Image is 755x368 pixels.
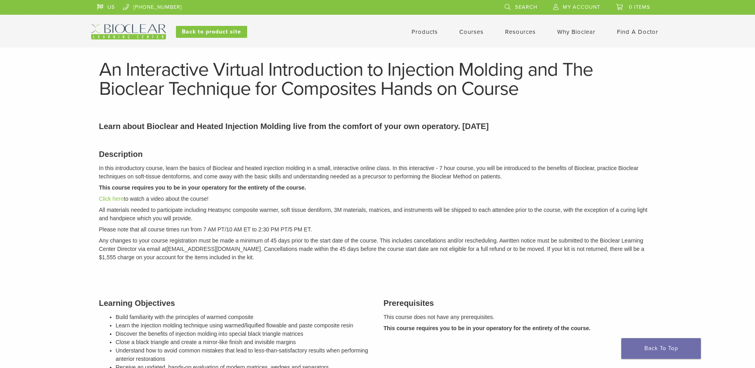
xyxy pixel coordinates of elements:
h3: Learning Objectives [99,297,372,309]
p: Learn about Bioclear and Heated Injection Molding live from the comfort of your own operatory. [D... [99,120,656,132]
a: Products [412,28,438,35]
p: This course does not have any prerequisites. [384,313,656,321]
li: Discover the benefits of injection molding into special black triangle matrices [116,330,372,338]
p: to watch a video about the course! [99,195,656,203]
em: written notice must be submitted to the Bioclear Learning Center Director via email at [EMAIL_ADD... [99,237,644,260]
a: Back To Top [621,338,701,359]
p: All materials needed to participate including Heatsync composite warmer, soft tissue dentiform, 3... [99,206,656,223]
span: Search [515,4,537,10]
h3: Prerequisites [384,297,656,309]
h1: An Interactive Virtual Introduction to Injection Molding and The Bioclear Technique for Composite... [99,60,656,98]
p: Please note that all course times run from 7 AM PT/10 AM ET to 2:30 PM PT/5 PM ET. [99,225,656,234]
span: My Account [563,4,600,10]
a: Find A Doctor [617,28,658,35]
p: In this introductory course, learn the basics of Bioclear and heated injection molding in a small... [99,164,656,181]
strong: This course requires you to be in your operatory for the entirety of the course. [99,184,306,191]
span: 0 items [629,4,650,10]
a: Click here [99,196,124,202]
a: Back to product site [176,26,247,38]
li: Close a black triangle and create a mirror-like finish and invisible margins [116,338,372,346]
li: Learn the injection molding technique using warmed/liquified flowable and paste composite resin [116,321,372,330]
li: Understand how to avoid common mistakes that lead to less-than-satisfactory results when performi... [116,346,372,363]
strong: This course requires you to be in your operatory for the entirety of the course. [384,325,591,331]
li: Build familiarity with the principles of warmed composite [116,313,372,321]
h3: Description [99,148,656,160]
span: Any changes to your course registration must be made a minimum of 45 days prior to the start date... [99,237,503,244]
a: Why Bioclear [557,28,595,35]
a: Courses [459,28,484,35]
img: Bioclear [91,24,166,39]
a: Resources [505,28,536,35]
